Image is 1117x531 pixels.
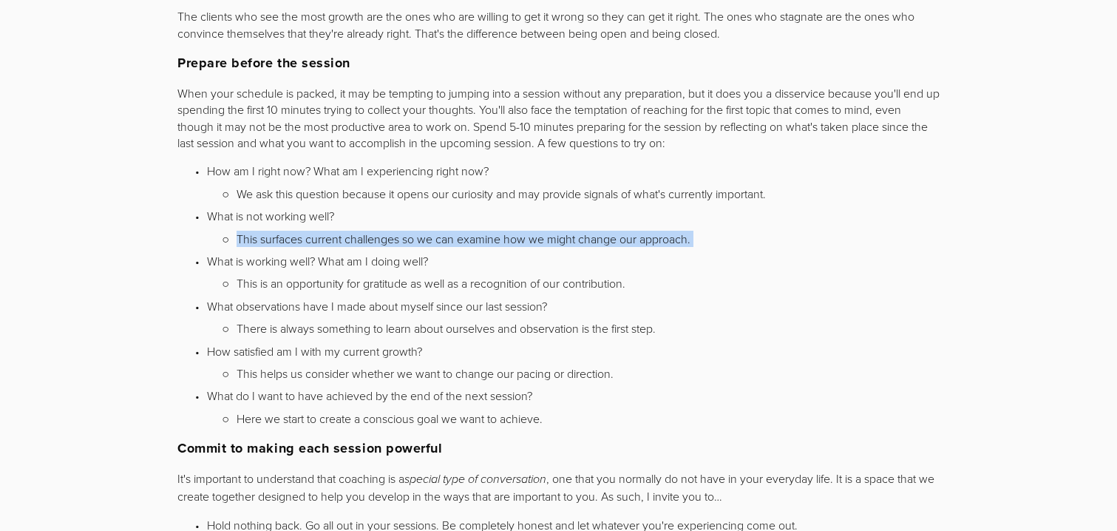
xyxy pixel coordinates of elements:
p: What is not working well? [207,208,940,224]
p: What do I want to have achieved by the end of the next session? [207,388,940,404]
p: There is always something to learn about ourselves and observation is the first step. [237,320,940,336]
p: What is working well? What am I doing well? [207,253,940,269]
p: How satisfied am I with my current growth? [207,343,940,359]
p: This helps us consider whether we want to change our pacing or direction. [237,365,940,382]
p: How am I right now? What am I experiencing right now? [207,163,940,179]
p: What observations have I made about myself since our last session? [207,298,940,314]
em: special type of conversation [404,473,546,487]
p: It's important to understand that coaching is a , one that you normally do not have in your every... [177,470,940,505]
strong: Prepare before the session [177,53,350,72]
p: The clients who see the most growth are the ones who are willing to get it wrong so they can get ... [177,8,940,41]
p: This is an opportunity for gratitude as well as a recognition of our contribution. [237,275,940,291]
p: This surfaces current challenges so we can examine how we might change our approach. [237,231,940,247]
p: We ask this question because it opens our curiosity and may provide signals of what's currently i... [237,186,940,202]
p: When your schedule is packed, it may be tempting to jumping into a session without any preparatio... [177,85,940,152]
strong: Commit to making each session powerful [177,439,443,458]
p: Here we start to create a conscious goal we want to achieve. [237,410,940,427]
